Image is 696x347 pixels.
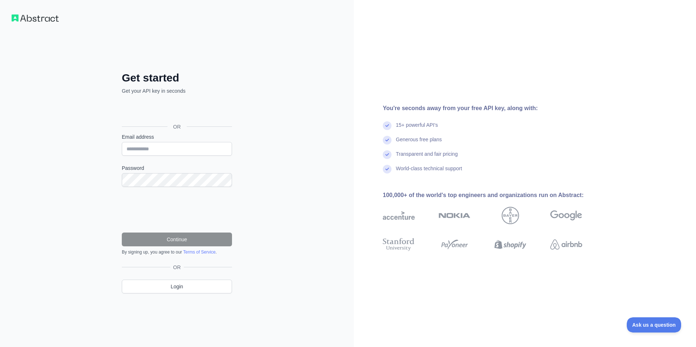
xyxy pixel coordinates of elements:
[122,249,232,255] div: By signing up, you agree to our .
[383,207,415,224] img: accenture
[439,237,471,252] img: payoneer
[396,150,458,165] div: Transparent and fair pricing
[550,237,582,252] img: airbnb
[122,133,232,141] label: Email address
[122,87,232,95] p: Get your API key in seconds
[118,103,234,118] iframe: Sign in with Google Button
[12,14,59,22] img: Workflow
[383,191,605,200] div: 100,000+ of the world's top engineers and organizations run on Abstract:
[502,207,519,224] img: bayer
[439,207,471,224] img: nokia
[122,196,232,224] iframe: reCAPTCHA
[183,250,215,255] a: Terms of Service
[396,136,442,150] div: Generous free plans
[122,280,232,293] a: Login
[383,165,391,173] img: check mark
[122,71,232,84] h2: Get started
[383,237,415,252] img: stanford university
[627,317,681,333] iframe: Toggle Customer Support
[383,104,605,113] div: You're seconds away from your free API key, along with:
[383,150,391,159] img: check mark
[167,123,187,130] span: OR
[494,237,526,252] img: shopify
[383,136,391,145] img: check mark
[383,121,391,130] img: check mark
[170,264,184,271] span: OR
[396,165,462,179] div: World-class technical support
[122,233,232,246] button: Continue
[550,207,582,224] img: google
[122,164,232,172] label: Password
[396,121,438,136] div: 15+ powerful API's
